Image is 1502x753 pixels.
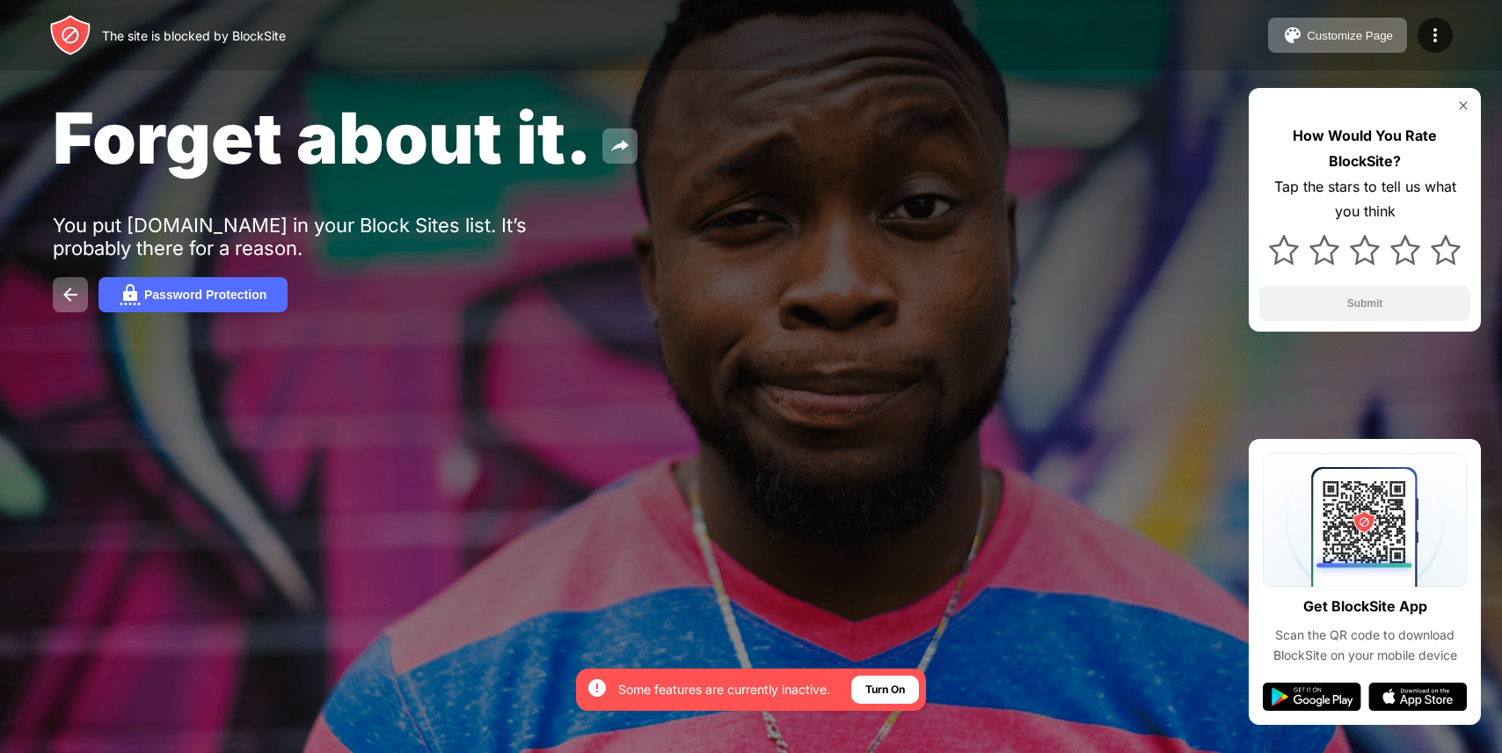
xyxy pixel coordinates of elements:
[60,284,81,305] img: back.svg
[587,677,608,698] img: error-circle-white.svg
[1263,625,1467,665] div: Scan the QR code to download BlockSite on your mobile device
[1431,235,1461,265] img: star.svg
[1263,683,1361,711] img: google-play.svg
[1259,174,1470,225] div: Tap the stars to tell us what you think
[1282,25,1303,46] img: pallet.svg
[53,95,592,180] span: Forget about it.
[1350,235,1380,265] img: star.svg
[1259,286,1470,321] button: Submit
[865,681,905,698] div: Turn On
[1309,235,1339,265] img: star.svg
[1268,18,1407,53] button: Customize Page
[102,28,286,43] div: The site is blocked by BlockSite
[1425,25,1446,46] img: menu-icon.svg
[1303,594,1427,619] div: Get BlockSite App
[144,288,266,302] div: Password Protection
[53,214,596,260] div: You put [DOMAIN_NAME] in your Block Sites list. It’s probably there for a reason.
[609,135,631,157] img: share.svg
[98,277,288,312] button: Password Protection
[1259,123,1470,174] div: How Would You Rate BlockSite?
[49,14,91,56] img: header-logo.svg
[120,284,141,305] img: password.svg
[1263,453,1467,587] img: qrcode.svg
[1390,235,1420,265] img: star.svg
[1368,683,1467,711] img: app-store.svg
[1456,99,1470,113] img: rate-us-close.svg
[1307,29,1393,42] div: Customize Page
[1269,235,1299,265] img: star.svg
[618,681,830,698] div: Some features are currently inactive.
